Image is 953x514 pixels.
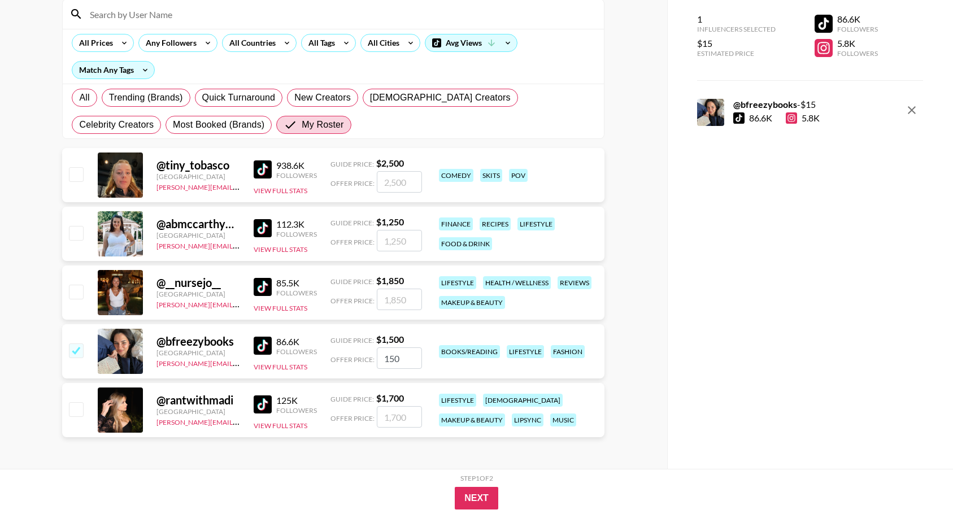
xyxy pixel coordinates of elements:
[79,118,154,132] span: Celebrity Creators
[377,230,422,251] input: 1,250
[109,91,183,104] span: Trending (Brands)
[837,25,878,33] div: Followers
[302,34,337,51] div: All Tags
[455,487,498,509] button: Next
[254,186,307,195] button: View Full Stats
[330,297,375,305] span: Offer Price:
[276,395,317,406] div: 125K
[156,416,324,426] a: [PERSON_NAME][EMAIL_ADDRESS][DOMAIN_NAME]
[254,304,307,312] button: View Full Stats
[156,407,240,416] div: [GEOGRAPHIC_DATA]
[439,276,476,289] div: lifestyle
[330,238,375,246] span: Offer Price:
[439,169,473,182] div: comedy
[786,112,820,124] div: 5.8K
[439,394,476,407] div: lifestyle
[439,296,505,309] div: makeup & beauty
[330,277,374,286] span: Guide Price:
[837,49,878,58] div: Followers
[330,414,375,422] span: Offer Price:
[480,169,502,182] div: skits
[376,216,404,227] strong: $ 1,250
[733,99,797,110] strong: @ bfreezybooks
[550,413,576,426] div: music
[512,413,543,426] div: lipsync
[72,62,154,79] div: Match Any Tags
[79,91,89,104] span: All
[377,406,422,428] input: 1,700
[733,99,820,110] div: - $ 15
[697,38,776,49] div: $15
[425,34,517,51] div: Avg Views
[294,91,351,104] span: New Creators
[376,275,404,286] strong: $ 1,850
[551,345,585,358] div: fashion
[254,245,307,254] button: View Full Stats
[439,237,492,250] div: food & drink
[173,118,264,132] span: Most Booked (Brands)
[156,290,240,298] div: [GEOGRAPHIC_DATA]
[439,413,505,426] div: makeup & beauty
[254,278,272,296] img: TikTok
[156,357,324,368] a: [PERSON_NAME][EMAIL_ADDRESS][DOMAIN_NAME]
[439,345,500,358] div: books/reading
[377,171,422,193] input: 2,500
[276,219,317,230] div: 112.3K
[276,160,317,171] div: 938.6K
[276,171,317,180] div: Followers
[156,276,240,290] div: @ __nursejo__
[254,160,272,178] img: TikTok
[254,337,272,355] img: TikTok
[72,34,115,51] div: All Prices
[302,118,343,132] span: My Roster
[254,395,272,413] img: TikTok
[377,347,422,369] input: 1,500
[156,158,240,172] div: @ tiny_tobasco
[460,474,493,482] div: Step 1 of 2
[749,112,772,124] div: 86.6K
[139,34,199,51] div: Any Followers
[202,91,276,104] span: Quick Turnaround
[83,5,597,23] input: Search by User Name
[254,421,307,430] button: View Full Stats
[276,406,317,415] div: Followers
[376,158,404,168] strong: $ 2,500
[330,336,374,345] span: Guide Price:
[156,334,240,349] div: @ bfreezybooks
[558,276,591,289] div: reviews
[276,289,317,297] div: Followers
[377,289,422,310] input: 1,850
[276,277,317,289] div: 85.5K
[517,217,555,230] div: lifestyle
[330,219,374,227] span: Guide Price:
[837,14,878,25] div: 86.6K
[223,34,278,51] div: All Countries
[156,393,240,407] div: @ rantwithmadi
[330,355,375,364] span: Offer Price:
[254,219,272,237] img: TikTok
[156,217,240,231] div: @ abmccarthy5757
[156,349,240,357] div: [GEOGRAPHIC_DATA]
[697,25,776,33] div: Influencers Selected
[439,217,473,230] div: finance
[483,276,551,289] div: health / wellness
[837,38,878,49] div: 5.8K
[507,345,544,358] div: lifestyle
[330,395,374,403] span: Guide Price:
[254,363,307,371] button: View Full Stats
[480,217,511,230] div: recipes
[330,179,375,188] span: Offer Price:
[483,394,563,407] div: [DEMOGRAPHIC_DATA]
[697,49,776,58] div: Estimated Price
[900,99,923,121] button: remove
[156,239,324,250] a: [PERSON_NAME][EMAIL_ADDRESS][DOMAIN_NAME]
[156,231,240,239] div: [GEOGRAPHIC_DATA]
[370,91,511,104] span: [DEMOGRAPHIC_DATA] Creators
[376,334,404,345] strong: $ 1,500
[697,14,776,25] div: 1
[156,298,324,309] a: [PERSON_NAME][EMAIL_ADDRESS][DOMAIN_NAME]
[276,347,317,356] div: Followers
[330,160,374,168] span: Guide Price:
[376,393,404,403] strong: $ 1,700
[509,169,528,182] div: pov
